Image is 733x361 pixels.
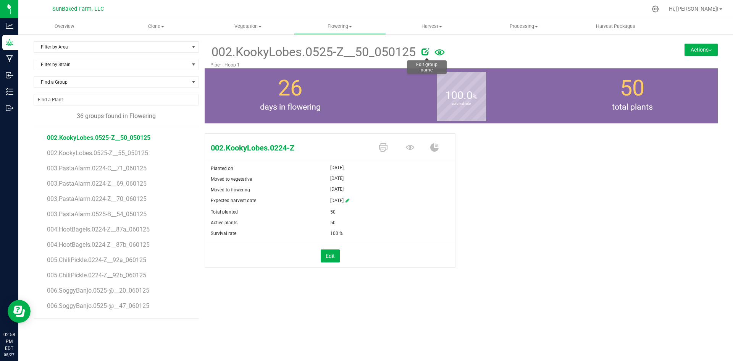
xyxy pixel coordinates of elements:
group-info-box: Total number of plants [552,68,712,123]
a: Overview [18,18,110,34]
button: Actions [685,44,718,56]
span: 100 % [330,228,343,239]
span: Overview [44,23,84,30]
a: Clone [110,18,202,34]
span: Moved to flowering [211,187,250,193]
span: 002.KookyLobes.0525-Z__50_050125 [47,134,150,141]
span: Harvest Packages [586,23,646,30]
span: Planted on [211,166,233,171]
span: Survival rate [211,231,236,236]
group-info-box: Days in flowering [210,68,370,123]
span: Clone [111,23,202,30]
span: [DATE] [330,195,344,207]
span: 002.KookyLobes.0525-Z__55_050125 [47,149,148,157]
span: Hi, [PERSON_NAME]! [669,6,718,12]
a: Vegetation [202,18,294,34]
span: 005.ChiliPickle.0224-Z__92b_060125 [47,272,146,279]
span: Processing [478,23,569,30]
span: 006.SoggyBanjo.0525-@__20_060125 [47,287,149,294]
input: NO DATA FOUND [34,94,199,105]
span: 002.KookyLobes.0525-Z__50_050125 [210,43,416,62]
span: Harvest [386,23,478,30]
span: 26 [278,75,302,101]
a: Processing [478,18,570,34]
span: 50 [330,217,336,228]
b: survival rate [437,70,486,138]
p: 08/27 [3,352,15,358]
inline-svg: Inventory [6,88,13,96]
p: Piper - Hoop 1 [210,62,626,68]
inline-svg: Analytics [6,22,13,30]
span: Moved to vegetative [211,176,252,182]
span: Expected harvest date [211,198,256,203]
inline-svg: Grow [6,39,13,46]
inline-svg: Inbound [6,71,13,79]
span: SunBaked Farm, LLC [52,6,104,12]
span: 50 [620,75,644,101]
span: 50 [330,207,336,217]
div: 36 groups found in Flowering [34,112,199,121]
span: select [189,42,199,52]
iframe: Resource center [8,300,31,323]
span: Filter by Strain [34,59,189,70]
a: Harvest Packages [570,18,662,34]
span: total plants [547,101,718,113]
span: days in flowering [205,101,376,113]
span: 004.HootBagels.0224-Z__87b_060125 [47,241,150,248]
span: 006.SoggyBanjo.0525-@__47_060125 [47,302,149,309]
span: 003.PastaAlarm.0224-C__71_060125 [47,165,147,172]
span: Vegetation [202,23,294,30]
a: Harvest [386,18,478,34]
span: 006.SoggyBanjo.0525-@__68_060125 [47,317,149,325]
button: Edit [321,249,340,262]
span: 004.HootBagels.0224-Z__87a_060125 [47,226,150,233]
span: Flowering [294,23,386,30]
inline-svg: Outbound [6,104,13,112]
div: Manage settings [651,5,660,13]
span: Active plants [211,220,237,225]
span: Find a Group [34,77,189,87]
span: 003.PastaAlarm.0224-Z__69_060125 [47,180,147,187]
span: [DATE] [330,185,344,194]
inline-svg: Manufacturing [6,55,13,63]
span: Total planted [211,209,238,215]
span: [DATE] [330,163,344,172]
span: Filter by Area [34,42,189,52]
span: 002.KookyLobes.0224-Z [205,142,371,154]
group-info-box: Survival rate [381,68,541,123]
div: Edit group name [410,62,444,73]
span: 003.PastaAlarm.0525-B__54_050125 [47,210,147,218]
a: Flowering [294,18,386,34]
span: 005.ChiliPickle.0224-Z__92a_060125 [47,256,146,264]
span: [DATE] [330,174,344,183]
p: 02:58 PM EDT [3,331,15,352]
span: 003.PastaAlarm.0224-Z__70_060125 [47,195,147,202]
